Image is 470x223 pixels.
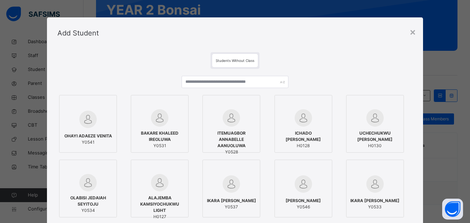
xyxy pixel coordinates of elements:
[216,58,254,63] span: Students Without Class
[286,204,321,210] span: Y0546
[151,174,168,191] img: default.svg
[366,109,384,127] img: default.svg
[63,207,113,214] span: Y0534
[350,198,399,204] span: IKARA [PERSON_NAME]
[135,130,185,143] span: BAKARE KHALEED IREOLUWA
[295,175,312,193] img: default.svg
[207,204,256,210] span: Y0537
[151,109,168,127] img: default.svg
[350,130,400,143] span: UCHECHUKWU [PERSON_NAME]
[366,175,384,193] img: default.svg
[223,109,240,127] img: default.svg
[278,143,328,149] span: H0128
[223,175,240,193] img: default.svg
[295,109,312,127] img: default.svg
[350,143,400,149] span: H0130
[135,214,185,220] span: H0127
[57,29,99,37] span: Add Student
[64,133,112,139] span: OHAYI ADAEZE VENITA
[286,198,321,204] span: [PERSON_NAME]
[135,143,185,149] span: Y0531
[350,204,399,210] span: Y0533
[79,111,97,128] img: default.svg
[442,199,463,220] button: Open asap
[206,149,256,155] span: Y0528
[64,139,112,145] span: Y0541
[135,195,185,214] span: ALAJEMBA KAMSIYOCHUKWU LIGHT
[207,198,256,204] span: IKARA [PERSON_NAME]
[206,130,256,149] span: ITEMUAGBOR ANNABELLE AANUOLUWA
[79,174,97,191] img: default.svg
[409,24,416,39] div: ×
[63,195,113,207] span: OLABISI JEDAIAH SEYITOJU
[278,130,328,143] span: ICHADO [PERSON_NAME]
